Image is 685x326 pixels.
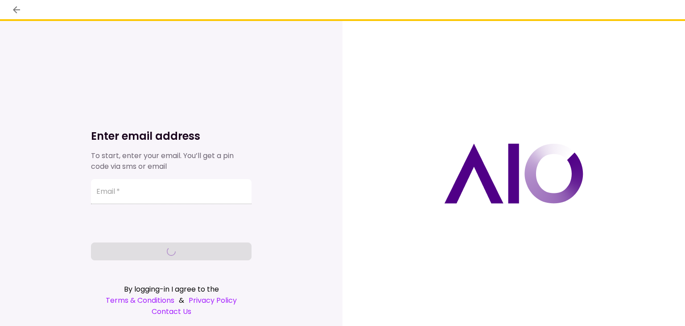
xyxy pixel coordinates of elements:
[91,150,252,172] div: To start, enter your email. You’ll get a pin code via sms or email
[9,2,24,17] button: back
[106,295,174,306] a: Terms & Conditions
[189,295,237,306] a: Privacy Policy
[444,143,583,204] img: AIO logo
[91,306,252,317] a: Contact Us
[91,295,252,306] div: &
[91,129,252,143] h1: Enter email address
[91,284,252,295] div: By logging-in I agree to the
